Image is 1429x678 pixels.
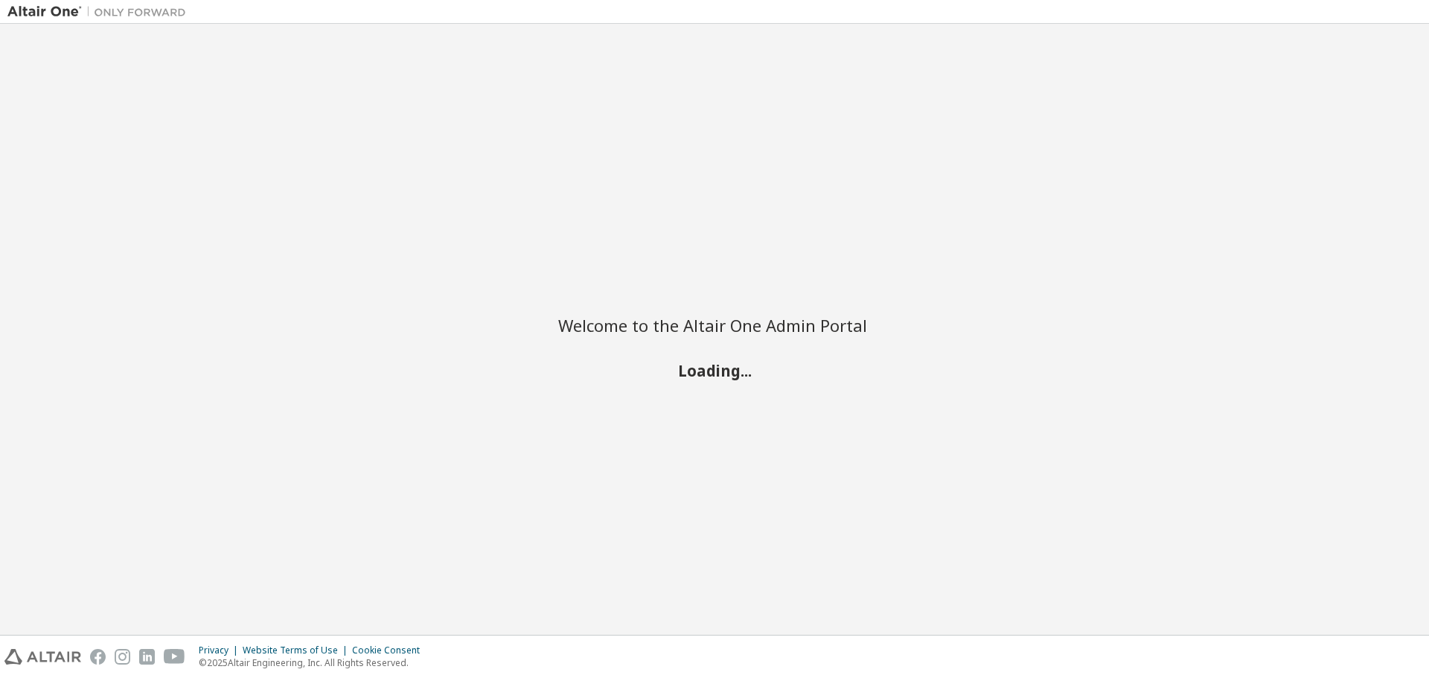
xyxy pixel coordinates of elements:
[243,645,352,656] div: Website Terms of Use
[7,4,194,19] img: Altair One
[4,649,81,665] img: altair_logo.svg
[558,360,871,380] h2: Loading...
[352,645,429,656] div: Cookie Consent
[199,645,243,656] div: Privacy
[558,315,871,336] h2: Welcome to the Altair One Admin Portal
[115,649,130,665] img: instagram.svg
[139,649,155,665] img: linkedin.svg
[199,656,429,669] p: © 2025 Altair Engineering, Inc. All Rights Reserved.
[90,649,106,665] img: facebook.svg
[164,649,185,665] img: youtube.svg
